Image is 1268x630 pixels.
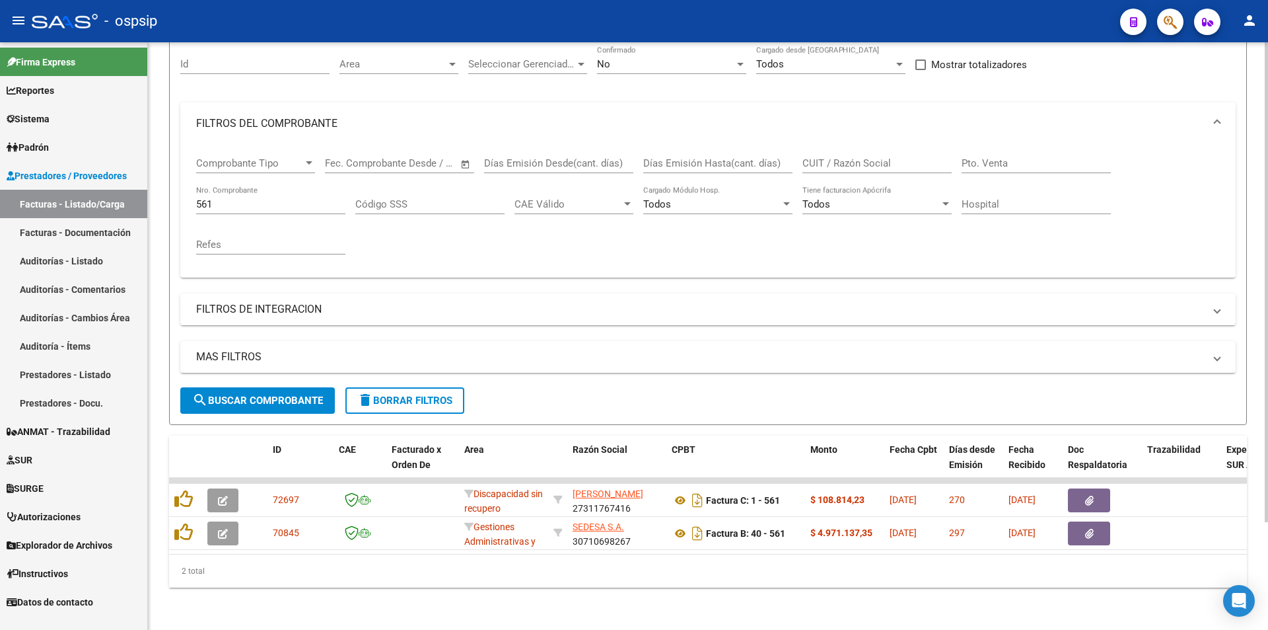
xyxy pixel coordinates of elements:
[573,444,627,455] span: Razón Social
[597,58,610,70] span: No
[1223,585,1255,617] div: Open Intercom Messenger
[11,13,26,28] mat-icon: menu
[7,140,49,155] span: Padrón
[464,522,536,563] span: Gestiones Administrativas y Otros
[196,157,303,169] span: Comprobante Tipo
[1008,444,1045,470] span: Fecha Recibido
[458,157,474,172] button: Open calendar
[180,341,1236,373] mat-expansion-panel-header: MAS FILTROS
[890,528,917,538] span: [DATE]
[357,392,373,408] mat-icon: delete
[1003,436,1063,494] datatable-header-cell: Fecha Recibido
[890,494,917,505] span: [DATE]
[810,444,837,455] span: Monto
[643,198,671,210] span: Todos
[514,198,621,210] span: CAE Válido
[7,83,54,98] span: Reportes
[573,487,661,514] div: 27311767416
[890,444,937,455] span: Fecha Cpbt
[689,490,706,511] i: Descargar documento
[180,387,335,414] button: Buscar Comprobante
[464,489,543,514] span: Discapacidad sin recupero
[339,444,356,455] span: CAE
[7,567,68,581] span: Instructivos
[180,145,1236,278] div: FILTROS DEL COMPROBANTE
[706,495,780,506] strong: Factura C: 1 - 561
[334,436,386,494] datatable-header-cell: CAE
[7,510,81,524] span: Autorizaciones
[573,489,643,499] span: [PERSON_NAME]
[7,481,44,496] span: SURGE
[7,538,112,553] span: Explorador de Archivos
[196,116,1204,131] mat-panel-title: FILTROS DEL COMPROBANTE
[267,436,334,494] datatable-header-cell: ID
[666,436,805,494] datatable-header-cell: CPBT
[672,444,695,455] span: CPBT
[1008,494,1036,505] span: [DATE]
[345,387,464,414] button: Borrar Filtros
[1008,528,1036,538] span: [DATE]
[802,198,830,210] span: Todos
[1147,444,1201,455] span: Trazabilidad
[949,528,965,538] span: 297
[7,169,127,183] span: Prestadores / Proveedores
[756,58,784,70] span: Todos
[884,436,944,494] datatable-header-cell: Fecha Cpbt
[7,453,32,467] span: SUR
[944,436,1003,494] datatable-header-cell: Días desde Emisión
[339,58,446,70] span: Area
[196,302,1204,317] mat-panel-title: FILTROS DE INTEGRACION
[380,157,444,169] input: End date
[273,444,281,455] span: ID
[689,523,706,544] i: Descargar documento
[273,528,299,538] span: 70845
[949,494,965,505] span: 270
[192,395,323,407] span: Buscar Comprobante
[1068,444,1127,470] span: Doc Respaldatoria
[468,58,575,70] span: Seleccionar Gerenciador
[7,424,110,439] span: ANMAT - Trazabilidad
[325,157,368,169] input: Start date
[810,528,872,538] strong: $ 4.971.137,35
[573,522,624,532] span: SEDESA S.A.
[1063,436,1142,494] datatable-header-cell: Doc Respaldatoria
[357,395,452,407] span: Borrar Filtros
[1242,13,1257,28] mat-icon: person
[810,494,864,505] strong: $ 108.814,23
[567,436,666,494] datatable-header-cell: Razón Social
[805,436,884,494] datatable-header-cell: Monto
[104,7,157,36] span: - ospsip
[706,528,785,539] strong: Factura B: 40 - 561
[949,444,995,470] span: Días desde Emisión
[931,57,1027,73] span: Mostrar totalizadores
[192,392,208,408] mat-icon: search
[1142,436,1221,494] datatable-header-cell: Trazabilidad
[573,520,661,547] div: 30710698267
[169,555,1247,588] div: 2 total
[392,444,441,470] span: Facturado x Orden De
[7,595,93,610] span: Datos de contacto
[7,112,50,126] span: Sistema
[7,55,75,69] span: Firma Express
[386,436,459,494] datatable-header-cell: Facturado x Orden De
[464,444,484,455] span: Area
[180,102,1236,145] mat-expansion-panel-header: FILTROS DEL COMPROBANTE
[273,494,299,505] span: 72697
[459,436,548,494] datatable-header-cell: Area
[180,294,1236,325] mat-expansion-panel-header: FILTROS DE INTEGRACION
[196,350,1204,364] mat-panel-title: MAS FILTROS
